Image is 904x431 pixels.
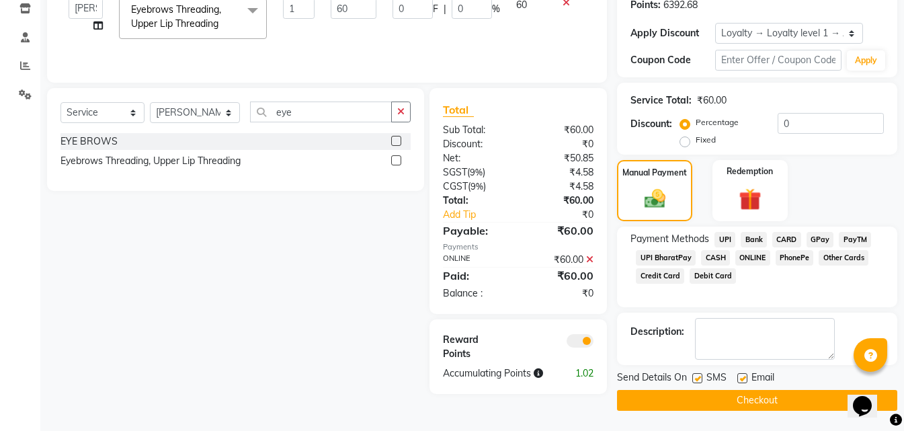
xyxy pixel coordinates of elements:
[433,194,518,208] div: Total:
[518,123,604,137] div: ₹60.00
[492,2,500,16] span: %
[443,180,468,192] span: CGST
[60,134,118,149] div: EYE BROWS
[433,165,518,180] div: ( )
[807,232,834,247] span: GPay
[630,325,684,339] div: Description:
[433,208,533,222] a: Add Tip
[696,134,716,146] label: Fixed
[735,250,770,266] span: ONLINE
[433,180,518,194] div: ( )
[443,241,594,253] div: Payments
[772,232,801,247] span: CARD
[715,50,841,71] input: Enter Offer / Coupon Code
[518,223,604,239] div: ₹60.00
[518,137,604,151] div: ₹0
[839,232,871,247] span: PayTM
[617,390,897,411] button: Checkout
[697,93,727,108] div: ₹60.00
[714,232,735,247] span: UPI
[433,286,518,301] div: Balance :
[433,268,518,284] div: Paid:
[518,151,604,165] div: ₹50.85
[433,223,518,239] div: Payable:
[433,123,518,137] div: Sub Total:
[638,187,672,211] img: _cash.svg
[690,268,736,284] span: Debit Card
[433,333,518,361] div: Reward Points
[518,194,604,208] div: ₹60.00
[630,232,709,246] span: Payment Methods
[751,370,774,387] span: Email
[630,93,692,108] div: Service Total:
[732,186,768,213] img: _gift.svg
[433,2,438,16] span: F
[819,250,868,266] span: Other Cards
[433,151,518,165] div: Net:
[433,253,518,267] div: ONLINE
[636,250,696,266] span: UPI BharatPay
[848,377,891,418] iframe: chat widget
[532,208,604,222] div: ₹0
[433,137,518,151] div: Discount:
[433,366,561,381] div: Accumulating Points
[518,180,604,194] div: ₹4.58
[470,181,483,192] span: 9%
[741,232,767,247] span: Bank
[636,268,684,284] span: Credit Card
[776,250,814,266] span: PhonePe
[250,102,391,122] input: Search or Scan
[60,154,241,168] div: Eyebrows Threading, Upper Lip Threading
[131,3,221,30] span: Eyebrows Threading, Upper Lip Threading
[443,103,474,117] span: Total
[443,166,467,178] span: SGST
[727,165,773,178] label: Redemption
[696,116,739,128] label: Percentage
[470,167,483,178] span: 9%
[518,286,604,301] div: ₹0
[847,50,885,71] button: Apply
[518,253,604,267] div: ₹60.00
[706,370,727,387] span: SMS
[630,26,715,40] div: Apply Discount
[218,17,224,30] a: x
[518,268,604,284] div: ₹60.00
[444,2,446,16] span: |
[630,117,672,131] div: Discount:
[622,167,687,179] label: Manual Payment
[630,53,715,67] div: Coupon Code
[518,165,604,180] div: ₹4.58
[561,366,604,381] div: 1.02
[701,250,730,266] span: CASH
[617,370,687,387] span: Send Details On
